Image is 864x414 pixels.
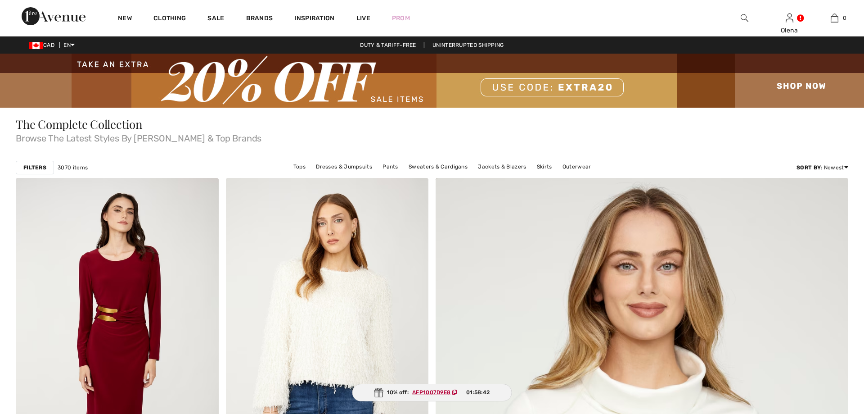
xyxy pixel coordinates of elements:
span: The Complete Collection [16,116,143,132]
span: Browse The Latest Styles By [PERSON_NAME] & Top Brands [16,130,848,143]
img: 1ère Avenue [22,7,85,25]
a: Pants [378,161,403,173]
a: Prom [392,14,410,23]
strong: Sort By [796,164,821,171]
a: Tops [289,161,310,173]
a: New [118,14,132,24]
a: Outerwear [558,161,596,173]
a: Sweaters & Cardigans [404,161,472,173]
img: My Info [786,13,793,23]
ins: AFP1007D9E8 [412,389,450,396]
span: 3070 items [58,164,88,172]
span: Inspiration [294,14,334,24]
a: Live [356,14,370,23]
a: Sign In [786,14,793,22]
span: 0 [843,14,846,22]
div: Olena [767,26,811,35]
img: Canadian Dollar [29,42,43,49]
span: EN [63,42,75,48]
div: : Newest [796,164,848,172]
a: Sale [207,14,224,24]
a: Dresses & Jumpsuits [311,161,377,173]
span: 01:58:42 [466,388,490,396]
span: CAD [29,42,58,48]
img: My Bag [831,13,838,23]
a: Brands [246,14,273,24]
div: 10% off: [352,384,512,401]
img: Gift.svg [374,388,383,397]
a: Clothing [153,14,186,24]
a: Jackets & Blazers [473,161,531,173]
img: search the website [741,13,748,23]
strong: Filters [23,164,46,172]
a: 0 [812,13,856,23]
a: Skirts [532,161,557,173]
